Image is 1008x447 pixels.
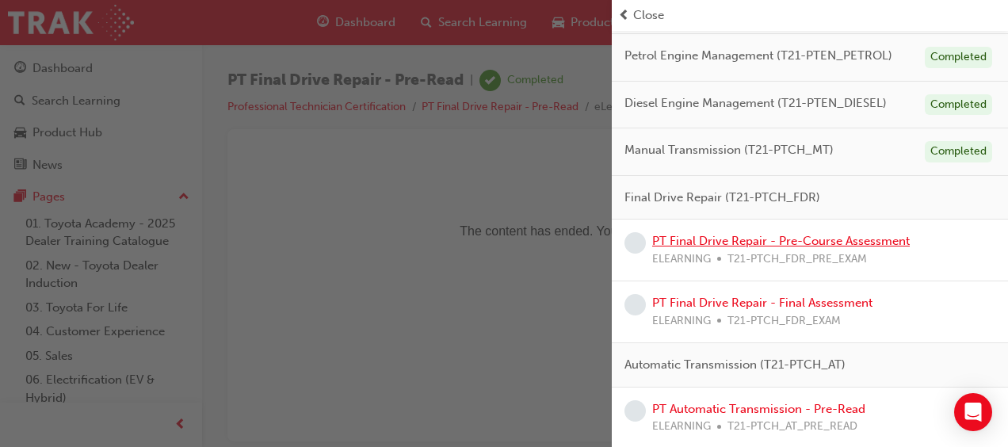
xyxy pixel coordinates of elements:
[727,418,857,436] span: T21-PTCH_AT_PRE_READ
[624,356,846,374] span: Automatic Transmission (T21-PTCH_AT)
[624,400,646,422] span: learningRecordVerb_NONE-icon
[624,141,834,159] span: Manual Transmission (T21-PTCH_MT)
[624,232,646,254] span: learningRecordVerb_NONE-icon
[925,141,992,162] div: Completed
[652,312,711,330] span: ELEARNING
[624,294,646,315] span: learningRecordVerb_NONE-icon
[652,250,711,269] span: ELEARNING
[6,13,724,84] p: The content has ended. You may close this window.
[633,6,664,25] span: Close
[954,393,992,431] div: Open Intercom Messenger
[618,6,1002,25] button: prev-iconClose
[618,6,630,25] span: prev-icon
[925,47,992,68] div: Completed
[727,312,841,330] span: T21-PTCH_FDR_EXAM
[652,296,872,310] a: PT Final Drive Repair - Final Assessment
[925,94,992,116] div: Completed
[624,47,892,65] span: Petrol Engine Management (T21-PTEN_PETROL)
[727,250,867,269] span: T21-PTCH_FDR_PRE_EXAM
[624,189,820,207] span: Final Drive Repair (T21-PTCH_FDR)
[624,94,887,113] span: Diesel Engine Management (T21-PTEN_DIESEL)
[652,402,865,416] a: PT Automatic Transmission - Pre-Read
[652,418,711,436] span: ELEARNING
[652,234,910,248] a: PT Final Drive Repair - Pre-Course Assessment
